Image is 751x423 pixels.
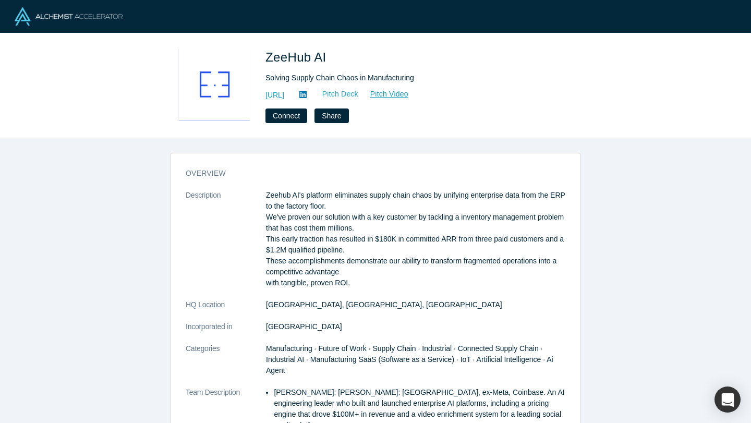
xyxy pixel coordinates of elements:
dt: Description [186,190,266,299]
span: ZeeHub AI [265,50,330,64]
dt: HQ Location [186,299,266,321]
dt: Incorporated in [186,321,266,343]
h3: overview [186,168,551,179]
button: Connect [265,108,307,123]
img: Alchemist Logo [15,7,123,26]
span: Manufacturing · Future of Work · Supply Chain · Industrial · Connected Supply Chain · Industrial ... [266,344,553,374]
dd: [GEOGRAPHIC_DATA] [266,321,565,332]
dd: [GEOGRAPHIC_DATA], [GEOGRAPHIC_DATA], [GEOGRAPHIC_DATA] [266,299,565,310]
dt: Categories [186,343,266,387]
button: Share [314,108,348,123]
div: Solving Supply Chain Chaos in Manufacturing [265,72,558,83]
p: Zeehub AI's platform eliminates supply chain chaos by unifying enterprise data from the ERP to th... [266,190,565,288]
a: Pitch Video [359,88,409,100]
img: ZeeHub AI's Logo [178,48,251,121]
a: [URL] [265,90,284,101]
a: Pitch Deck [311,88,359,100]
